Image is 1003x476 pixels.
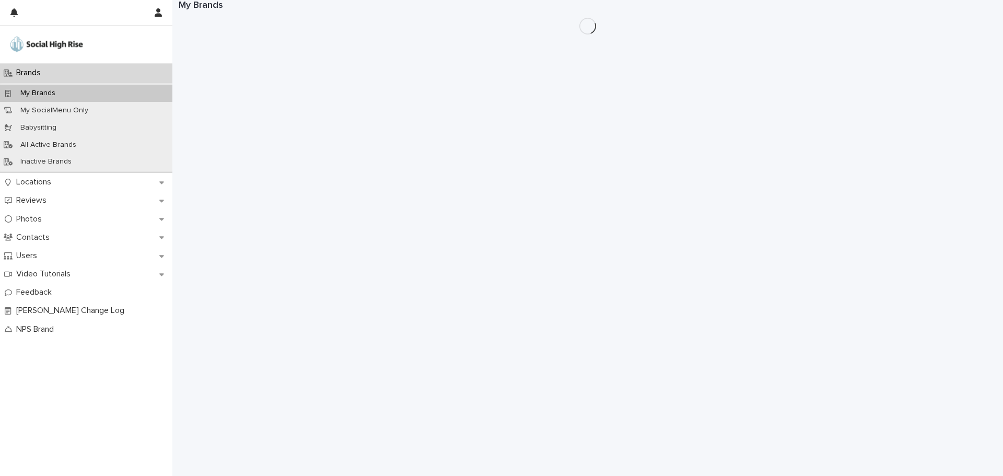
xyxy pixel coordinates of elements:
p: [PERSON_NAME] Change Log [12,306,133,316]
p: Brands [12,68,49,78]
p: Babysitting [12,123,65,132]
p: Photos [12,214,50,224]
p: My Brands [12,89,64,98]
p: Contacts [12,233,58,242]
p: Reviews [12,195,55,205]
p: NPS Brand [12,324,62,334]
p: Inactive Brands [12,157,80,166]
p: My SocialMenu Only [12,106,97,115]
p: Locations [12,177,60,187]
p: All Active Brands [12,141,85,149]
p: Video Tutorials [12,269,79,279]
p: Users [12,251,45,261]
img: o5DnuTxEQV6sW9jFYBBf [8,34,85,55]
p: Feedback [12,287,60,297]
